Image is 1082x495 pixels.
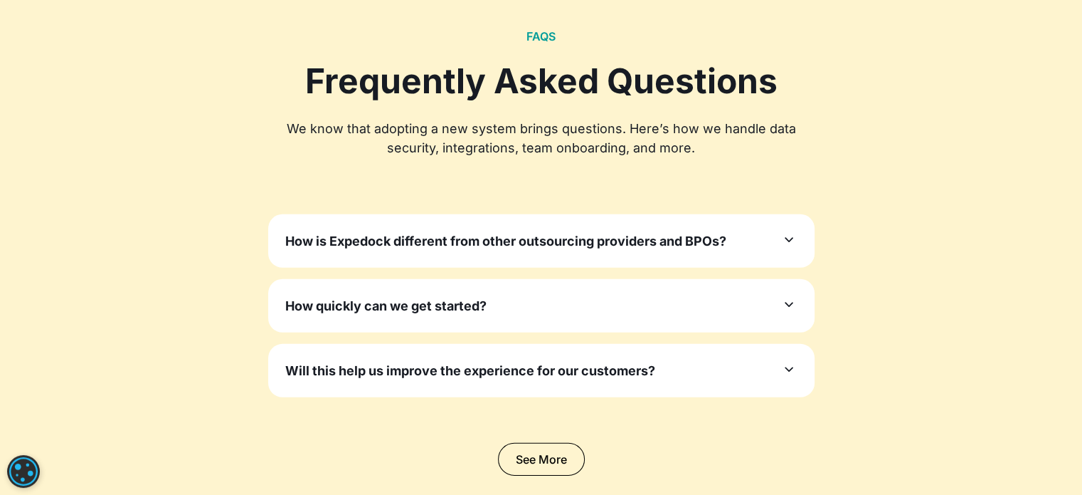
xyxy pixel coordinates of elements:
[285,231,726,251] h3: How is Expedock different from other outsourcing providers and BPOs?
[285,296,487,316] h3: How quickly can we get started?
[285,361,655,380] h3: Will this help us improve the experience for our customers?
[498,443,585,476] a: See More
[268,119,815,157] div: We know that adopting a new system brings questions. Here’s how we handle data security, integrat...
[526,30,556,43] h2: FAQS
[268,61,815,102] div: Frequently Asked Questions
[1011,427,1082,495] iframe: Chat Widget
